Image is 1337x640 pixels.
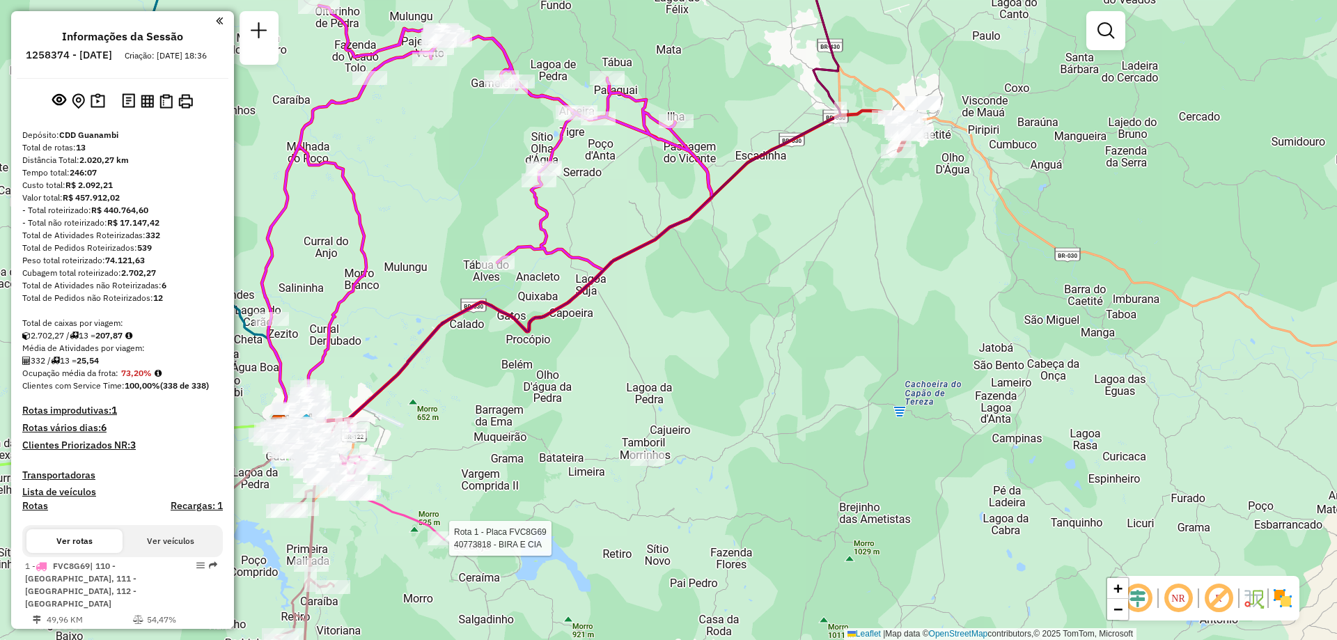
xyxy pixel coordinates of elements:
[160,380,209,391] strong: (338 de 338)
[1107,578,1128,599] a: Zoom in
[125,331,132,340] i: Meta Caixas/viagem: 205,07 Diferença: 2,80
[26,49,112,61] h6: 1258374 - [DATE]
[22,141,223,154] div: Total de rotas:
[1113,600,1123,618] span: −
[929,629,988,639] a: OpenStreetMap
[22,166,223,179] div: Tempo total:
[216,13,223,29] a: Clique aqui para minimizar o painel
[22,229,223,242] div: Total de Atividades Roteirizadas:
[119,91,138,112] button: Logs desbloquear sessão
[157,91,175,111] button: Visualizar Romaneio
[22,242,223,254] div: Total de Pedidos Roteirizados:
[847,629,881,639] a: Leaflet
[91,205,148,215] strong: R$ 440.764,60
[22,217,223,229] div: - Total não roteirizado:
[77,355,99,366] strong: 25,54
[22,368,118,378] span: Ocupação média da frota:
[630,452,665,466] div: Atividade não roteirizada - GEANIO OTON TEIXEIRA
[79,155,129,165] strong: 2.020,27 km
[25,561,136,609] span: 1 -
[133,616,143,624] i: % de utilização do peso
[22,357,31,365] i: Total de Atividades
[125,380,160,391] strong: 100,00%
[22,405,223,416] h4: Rotas improdutivas:
[175,91,196,111] button: Imprimir Rotas
[65,180,113,190] strong: R$ 2.092,21
[1113,579,1123,597] span: +
[26,529,123,553] button: Ver rotas
[69,91,88,112] button: Centralizar mapa no depósito ou ponto de apoio
[121,368,152,378] strong: 73,20%
[88,91,108,112] button: Painel de Sugestão
[70,167,97,178] strong: 246:07
[1272,587,1294,609] img: Exibir/Ocultar setores
[22,192,223,204] div: Valor total:
[22,342,223,354] div: Média de Atividades por viagem:
[892,111,927,125] div: Atividade não roteirizada - DISK GELADO 24 HORAS
[25,561,136,609] span: | 110 - [GEOGRAPHIC_DATA], 111 - [GEOGRAPHIC_DATA], 112 - [GEOGRAPHIC_DATA]
[22,380,125,391] span: Clientes com Service Time:
[22,500,48,512] a: Rotas
[51,357,60,365] i: Total de rotas
[885,116,920,130] div: Atividade não roteirizada - MERCEARIA BATISTA
[46,613,132,627] td: 49,96 KM
[155,369,162,377] em: Média calculada utilizando a maior ocupação (%Peso ou %Cubagem) de cada rota da sessão. Rotas cro...
[22,331,31,340] i: Cubagem total roteirizado
[59,130,118,140] strong: CDD Guanambi
[22,354,223,367] div: 332 / 13 =
[22,254,223,267] div: Peso total roteirizado:
[111,404,117,416] strong: 1
[1092,17,1120,45] a: Exibir filtros
[245,17,273,48] a: Nova sessão e pesquisa
[53,561,90,571] span: FVC8G69
[49,90,69,112] button: Exibir sessão original
[33,616,41,624] i: Distância Total
[270,414,288,432] img: CDD Guanambi
[905,96,939,110] div: Atividade não roteirizada - DIST PEDRO CRUZ
[297,413,315,431] img: 400 UDC Full Guanambi
[105,255,145,265] strong: 74.121,63
[130,439,136,451] strong: 3
[146,230,160,240] strong: 332
[119,49,212,62] div: Criação: [DATE] 18:36
[95,330,123,341] strong: 207,87
[137,242,152,253] strong: 539
[209,561,217,570] em: Rota exportada
[62,30,183,43] h4: Informações da Sessão
[1162,582,1195,615] span: Ocultar NR
[70,331,79,340] i: Total de rotas
[196,561,205,570] em: Opções
[883,629,885,639] span: |
[162,280,166,290] strong: 6
[22,317,223,329] div: Total de caixas por viagem:
[1107,599,1128,620] a: Zoom out
[22,439,223,451] h4: Clientes Priorizados NR:
[22,154,223,166] div: Distância Total:
[171,500,223,512] h4: Recargas: 1
[107,217,159,228] strong: R$ 17.147,42
[22,129,223,141] div: Depósito:
[22,292,223,304] div: Total de Pedidos não Roteirizados:
[22,267,223,279] div: Cubagem total roteirizado:
[22,279,223,292] div: Total de Atividades não Roteirizadas:
[878,111,913,125] div: Atividade não roteirizada - BOTECO DO MIRO
[101,421,107,434] strong: 6
[22,204,223,217] div: - Total roteirizado:
[22,179,223,192] div: Custo total:
[844,628,1136,640] div: Map data © contributors,© 2025 TomTom, Microsoft
[63,192,120,203] strong: R$ 457.912,02
[1202,582,1235,615] span: Exibir rótulo
[22,486,223,498] h4: Lista de veículos
[138,91,157,110] button: Visualizar relatório de Roteirização
[121,267,156,278] strong: 2.702,27
[146,613,217,627] td: 54,47%
[1242,587,1265,609] img: Fluxo de ruas
[123,529,219,553] button: Ver veículos
[22,422,223,434] h4: Rotas vários dias:
[1121,582,1155,615] span: Ocultar deslocamento
[153,292,163,303] strong: 12
[22,469,223,481] h4: Transportadoras
[22,329,223,342] div: 2.702,27 / 13 =
[76,142,86,153] strong: 13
